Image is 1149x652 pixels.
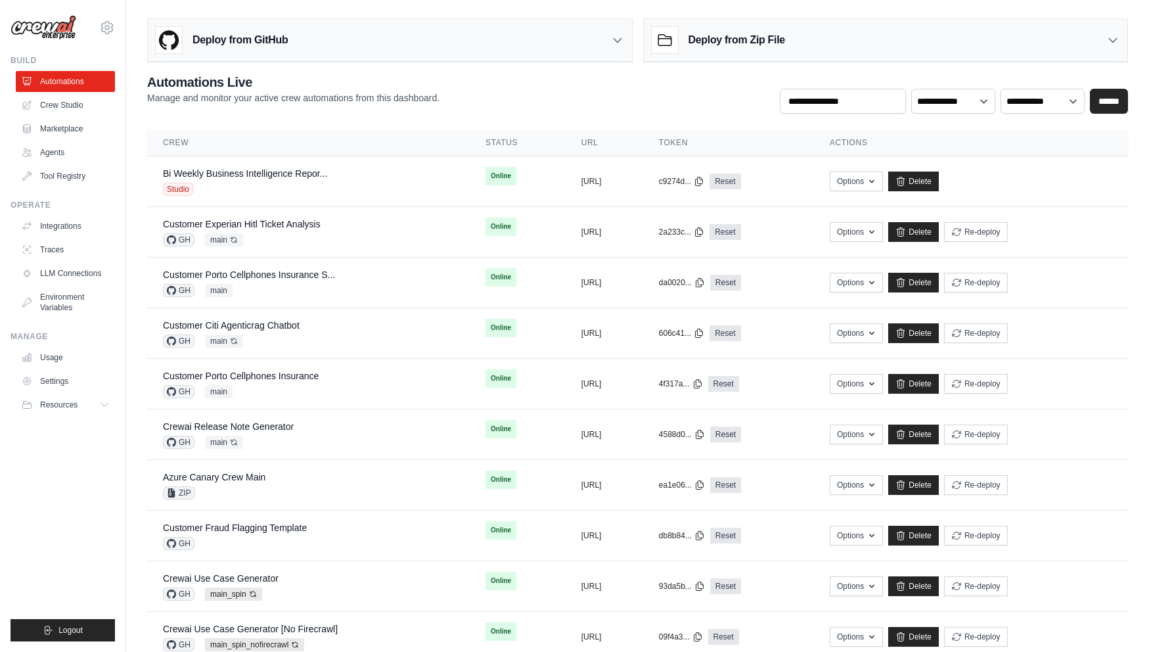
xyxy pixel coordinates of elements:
[710,477,741,493] a: Reset
[16,287,115,318] a: Environment Variables
[710,174,740,189] a: Reset
[163,537,194,550] span: GH
[944,475,1008,495] button: Re-deploy
[888,172,939,191] a: Delete
[16,142,115,163] a: Agents
[830,475,883,495] button: Options
[485,420,516,438] span: Online
[944,627,1008,647] button: Re-deploy
[659,480,705,490] button: ea1e06...
[163,624,338,634] a: Crewai Use Case Generator [No Firecrawl]
[888,323,939,343] a: Delete
[205,385,233,398] span: main
[163,219,321,229] a: Customer Experian Hitl Ticket Analysis
[16,239,115,260] a: Traces
[710,325,740,341] a: Reset
[830,576,883,596] button: Options
[830,425,883,444] button: Options
[830,374,883,394] button: Options
[156,27,182,53] img: GitHub Logo
[163,371,319,381] a: Customer Porto Cellphones Insurance
[659,227,704,237] button: 2a233c...
[163,168,327,179] a: Bi Weekly Business Intelligence Repor...
[485,622,516,641] span: Online
[888,627,939,647] a: Delete
[163,269,335,280] a: Customer Porto Cellphones Insurance S...
[11,200,115,210] div: Operate
[16,347,115,368] a: Usage
[147,73,439,91] h2: Automations Live
[830,222,883,242] button: Options
[888,425,939,444] a: Delete
[944,273,1008,292] button: Re-deploy
[944,323,1008,343] button: Re-deploy
[830,627,883,647] button: Options
[16,263,115,284] a: LLM Connections
[192,32,288,48] h3: Deploy from GitHub
[11,55,115,66] div: Build
[16,95,115,116] a: Crew Studio
[708,629,739,645] a: Reset
[830,273,883,292] button: Options
[710,528,741,544] a: Reset
[659,429,705,440] button: 4588d0...
[659,176,704,187] button: c9274d...
[888,475,939,495] a: Delete
[944,576,1008,596] button: Re-deploy
[163,385,194,398] span: GH
[708,376,739,392] a: Reset
[710,578,741,594] a: Reset
[147,91,439,105] p: Manage and monitor your active crew automations from this dashboard.
[205,233,243,246] span: main
[888,273,939,292] a: Delete
[163,233,194,246] span: GH
[163,320,300,331] a: Customer Citi Agenticrag Chatbot
[147,129,470,156] th: Crew
[485,319,516,337] span: Online
[11,619,115,641] button: Logout
[659,632,703,642] button: 09f4a3...
[888,526,939,546] a: Delete
[470,129,566,156] th: Status
[163,523,307,533] a: Customer Fraud Flagging Template
[11,15,76,40] img: Logo
[485,521,516,540] span: Online
[830,323,883,343] button: Options
[40,400,78,410] span: Resources
[163,421,294,432] a: Crewai Release Note Generator
[485,369,516,388] span: Online
[163,588,194,601] span: GH
[944,526,1008,546] button: Re-deploy
[163,335,194,348] span: GH
[643,129,814,156] th: Token
[16,71,115,92] a: Automations
[16,166,115,187] a: Tool Registry
[659,328,704,338] button: 606c41...
[58,625,83,636] span: Logout
[16,371,115,392] a: Settings
[710,224,740,240] a: Reset
[830,172,883,191] button: Options
[944,222,1008,242] button: Re-deploy
[944,425,1008,444] button: Re-deploy
[163,472,265,482] a: Azure Canary Crew Main
[16,118,115,139] a: Marketplace
[659,581,705,592] button: 93da5b...
[485,572,516,590] span: Online
[163,486,195,500] span: ZIP
[205,284,233,297] span: main
[710,275,741,291] a: Reset
[814,129,1128,156] th: Actions
[205,436,243,449] span: main
[485,471,516,489] span: Online
[163,638,194,651] span: GH
[205,588,262,601] span: main_spin
[205,638,304,651] span: main_spin_nofirecrawl
[485,218,516,236] span: Online
[485,167,516,185] span: Online
[163,284,194,297] span: GH
[485,268,516,287] span: Online
[659,379,703,389] button: 4f317a...
[163,183,193,196] span: Studio
[888,374,939,394] a: Delete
